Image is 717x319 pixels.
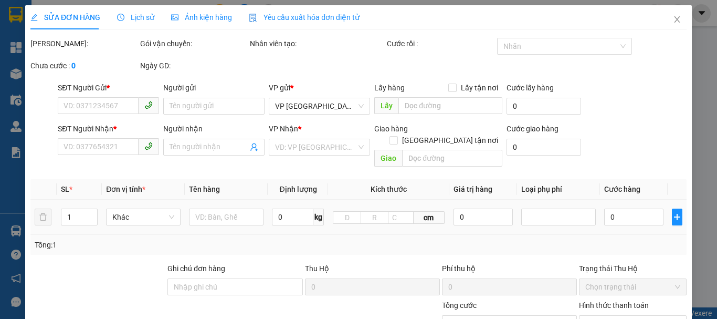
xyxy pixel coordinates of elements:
span: Lấy tận nơi [456,82,502,94]
div: Gói vận chuyển: [140,38,248,49]
span: VP Nhận [269,125,298,133]
span: phone [144,101,153,109]
div: Chưa cước : [30,60,138,71]
b: 0 [71,61,76,70]
button: delete [35,209,51,225]
span: [GEOGRAPHIC_DATA] tận nơi [397,135,502,146]
span: SỬA ĐƠN HÀNG [30,13,100,22]
input: VD: Bàn, Ghế [189,209,263,225]
span: Thu Hộ [304,264,329,273]
label: Cước giao hàng [506,125,558,133]
span: edit [30,14,38,21]
span: Giá trị hàng [453,185,492,193]
span: Tên hàng [189,185,220,193]
input: Ghi chú đơn hàng [167,279,302,295]
span: up [89,211,95,217]
div: Trạng thái Thu Hộ [579,263,687,274]
strong: Hotline : 0889 23 23 23 [119,36,187,44]
th: Loại phụ phí [517,179,600,200]
input: Dọc đường [402,150,502,167]
span: Giao hàng [374,125,408,133]
strong: CÔNG TY TNHH VĨNH QUANG [81,9,224,20]
span: Lấy hàng [374,84,405,92]
div: VP gửi [269,82,370,94]
span: Increase Value [86,209,97,217]
div: SĐT Người Nhận [58,123,159,135]
input: R [361,211,389,224]
strong: : [DOMAIN_NAME] [106,46,199,56]
button: plus [672,209,682,225]
span: plus [672,213,682,221]
div: Phí thu hộ [442,263,577,279]
span: Ảnh kiện hàng [171,13,232,22]
label: Hình thức thanh toán [579,301,649,310]
label: Cước lấy hàng [506,84,553,92]
input: Dọc đường [398,97,502,114]
span: down [89,218,95,224]
label: Ghi chú đơn hàng [167,264,225,273]
strong: PHIẾU GỬI HÀNG [110,23,195,34]
span: VP gửi: [12,61,147,84]
span: picture [171,14,178,21]
img: logo [7,10,51,54]
span: Cước hàng [604,185,640,193]
span: Lịch sử [117,13,154,22]
span: Lấy [374,97,398,114]
input: C [388,211,413,224]
input: Cước lấy hàng [506,98,581,115]
input: Cước giao hàng [506,139,581,156]
span: Khác [112,209,174,225]
span: SL [61,185,69,193]
span: Tổng cước [442,301,477,310]
span: Định lượng [279,185,317,193]
div: [PERSON_NAME]: [30,38,138,49]
div: Người nhận [163,123,265,135]
span: Kích thước [371,185,407,193]
div: Ngày GD: [140,60,248,71]
div: SĐT Người Gửi [58,82,159,94]
span: Yêu cầu xuất hóa đơn điện tử [249,13,360,22]
input: D [333,211,361,224]
span: kg [313,209,324,225]
img: icon [249,14,257,22]
span: VP PHÚ SƠN [275,98,364,114]
span: Chọn trạng thái [585,279,680,295]
span: Decrease Value [86,217,97,225]
span: Đơn vị tính [106,185,145,193]
div: Nhân viên tạo: [250,38,385,49]
span: Website [106,47,131,55]
span: cm [413,211,444,224]
span: user-add [250,143,258,151]
div: Tổng: 1 [35,239,278,251]
span: phone [144,142,153,150]
span: Giao [374,150,402,167]
div: Người gửi [163,82,265,94]
span: close [673,15,681,24]
div: Cước rồi : [387,38,494,49]
span: 324B [PERSON_NAME] [GEOGRAPHIC_DATA] [12,61,147,84]
button: Close [662,5,692,35]
span: clock-circle [117,14,124,21]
